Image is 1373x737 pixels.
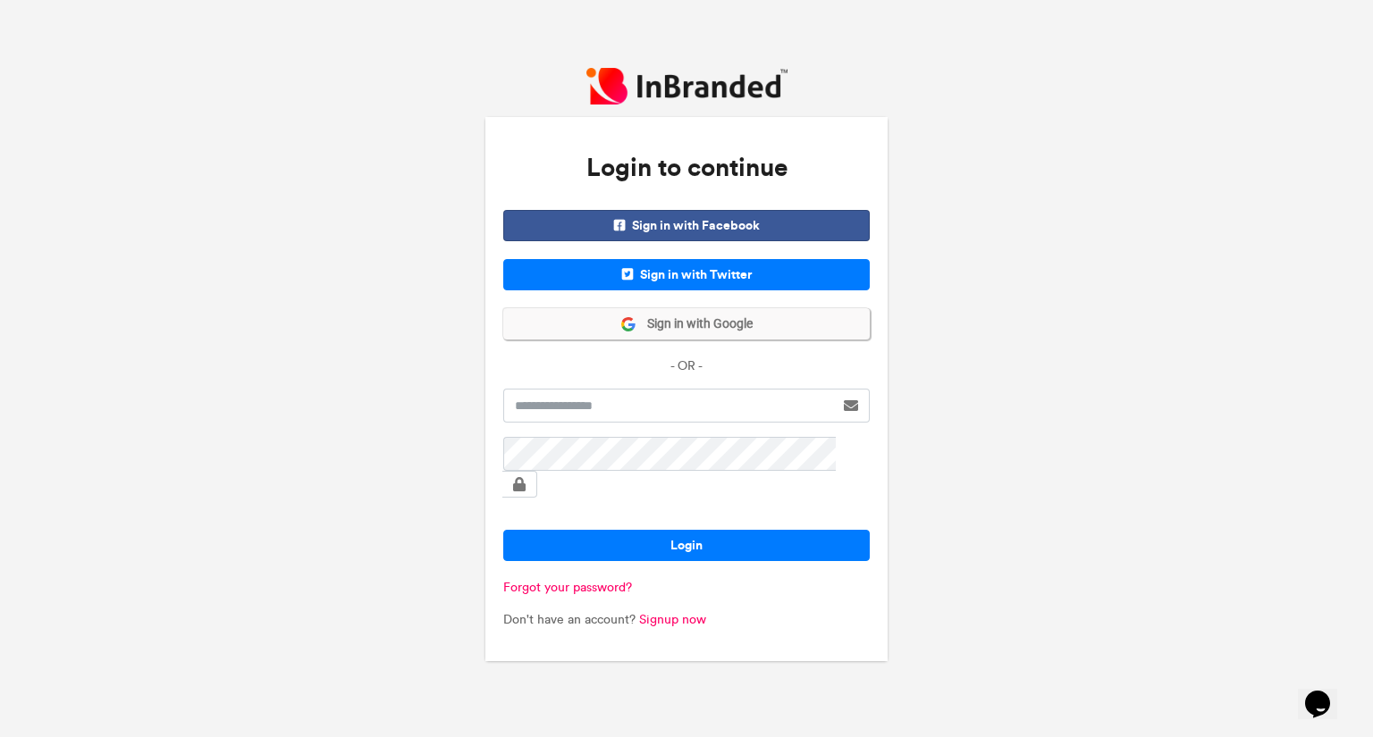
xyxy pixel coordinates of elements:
span: Sign in with Google [636,315,753,333]
iframe: chat widget [1298,666,1355,719]
a: Signup now [639,612,706,627]
a: Forgot your password? [503,580,632,595]
h3: Login to continue [503,135,870,201]
span: Sign in with Facebook [503,210,870,241]
button: Login [503,530,870,561]
img: InBranded Logo [586,68,788,105]
p: - OR - [503,357,870,375]
button: Sign in with Google [503,308,870,339]
p: Don't have an account? [503,611,870,629]
span: Sign in with Twitter [503,259,870,290]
